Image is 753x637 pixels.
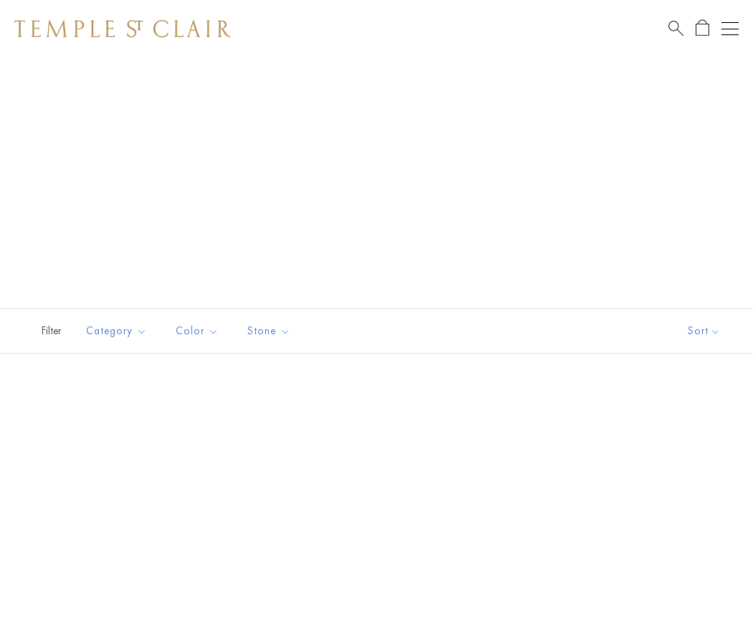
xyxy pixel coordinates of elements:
[165,315,229,347] button: Color
[240,322,301,340] span: Stone
[655,309,753,353] button: Show sort by
[721,20,739,37] button: Open navigation
[237,315,301,347] button: Stone
[14,20,231,37] img: Temple St. Clair
[169,322,229,340] span: Color
[79,322,158,340] span: Category
[75,315,158,347] button: Category
[696,19,709,37] a: Open Shopping Bag
[668,19,683,37] a: Search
